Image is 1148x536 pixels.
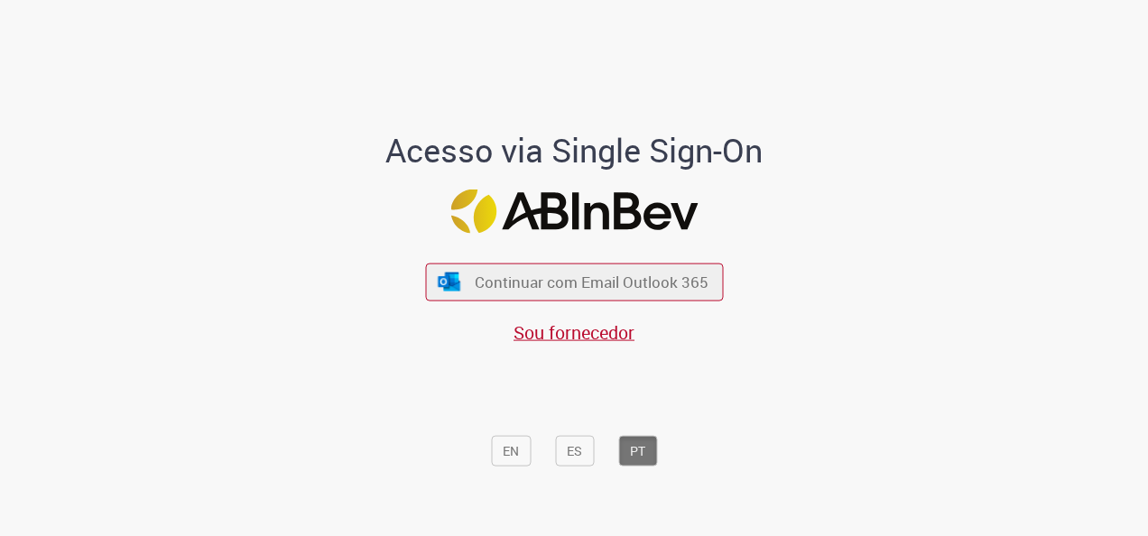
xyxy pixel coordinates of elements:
[324,132,825,168] h1: Acesso via Single Sign-On
[555,435,594,466] button: ES
[475,272,708,292] span: Continuar com Email Outlook 365
[450,189,698,234] img: Logo ABInBev
[491,435,531,466] button: EN
[514,319,634,344] a: Sou fornecedor
[437,272,462,291] img: ícone Azure/Microsoft 360
[425,263,723,300] button: ícone Azure/Microsoft 360 Continuar com Email Outlook 365
[618,435,657,466] button: PT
